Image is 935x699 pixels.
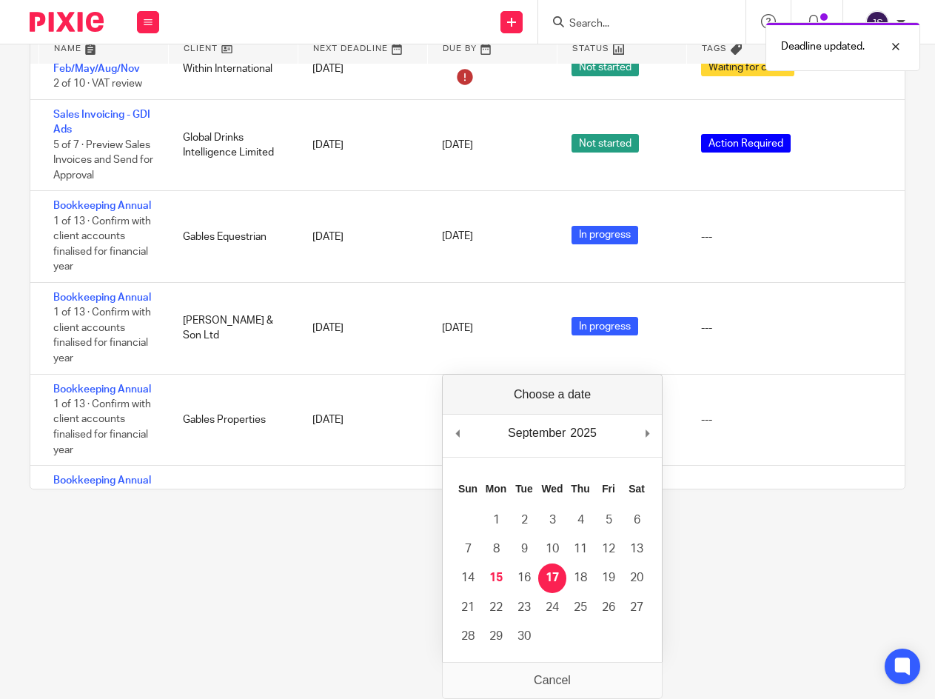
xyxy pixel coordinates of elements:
td: Global Drinks Intelligence Limited [168,466,298,542]
button: 25 [566,593,594,622]
div: --- [701,412,827,427]
button: 6 [623,506,651,535]
span: Action Required [701,134,791,153]
abbr: Thursday [571,483,589,495]
img: Pixie [30,12,104,32]
span: Not started [572,134,639,153]
a: Bookkeeping Annual [53,292,151,303]
div: --- [701,230,827,244]
td: [DATE] [298,374,427,466]
button: 13 [623,535,651,563]
span: [DATE] [442,140,473,150]
div: --- [701,321,827,335]
button: 23 [510,593,538,622]
a: Bookkeeping Annual [53,201,151,211]
td: [DATE] [298,99,427,190]
span: 1 of 13 · Confirm with client accounts finalised for financial year [53,308,151,364]
abbr: Saturday [629,483,645,495]
div: 2025 [568,422,599,444]
button: 19 [594,563,623,592]
button: 20 [623,563,651,592]
td: [DATE] [298,39,427,99]
button: Next Month [640,422,654,444]
td: Gables Properties [168,374,298,466]
button: 30 [510,622,538,651]
button: 28 [454,622,482,651]
abbr: Friday [602,483,615,495]
abbr: Tuesday [515,483,533,495]
a: Bookkeeping Annual [53,384,151,395]
td: [DATE] [298,466,427,542]
button: 21 [454,593,482,622]
button: 15 [482,563,510,592]
button: 12 [594,535,623,563]
td: Within International [168,39,298,99]
span: In progress [572,226,638,244]
button: 4 [566,506,594,535]
button: 27 [623,593,651,622]
a: Sales Invoicing - GDI Ads [53,110,150,135]
button: 26 [594,593,623,622]
button: 9 [510,535,538,563]
span: 2 of 10 · VAT review [53,79,142,90]
span: [DATE] [442,232,473,242]
button: 17 [538,563,566,592]
button: 11 [566,535,594,563]
button: 29 [482,622,510,651]
button: Previous Month [450,422,465,444]
button: 10 [538,535,566,563]
span: 1 of 13 · Confirm with client accounts finalised for financial year [53,216,151,272]
button: 8 [482,535,510,563]
abbr: Wednesday [541,483,563,495]
p: Deadline updated. [781,39,865,54]
td: [PERSON_NAME] & Son Ltd [168,282,298,374]
span: [DATE] [442,323,473,333]
button: 7 [454,535,482,563]
abbr: Sunday [458,483,477,495]
abbr: Monday [486,483,506,495]
img: svg%3E [865,10,889,34]
button: 1 [482,506,510,535]
button: 2 [510,506,538,535]
button: 16 [510,563,538,592]
button: 18 [566,563,594,592]
td: Gables Equestrian [168,191,298,283]
button: 22 [482,593,510,622]
span: 5 of 7 · Preview Sales Invoices and Send for Approval [53,140,153,181]
div: September [506,422,568,444]
a: Bookkeeping Annual [53,475,151,486]
td: [DATE] [298,282,427,374]
button: 5 [594,506,623,535]
span: 1 of 13 · Confirm with client accounts finalised for financial year [53,399,151,455]
button: 3 [538,506,566,535]
td: Global Drinks Intelligence Limited [168,99,298,190]
td: [DATE] [298,191,427,283]
button: 24 [538,593,566,622]
span: In progress [572,317,638,335]
button: 14 [454,563,482,592]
